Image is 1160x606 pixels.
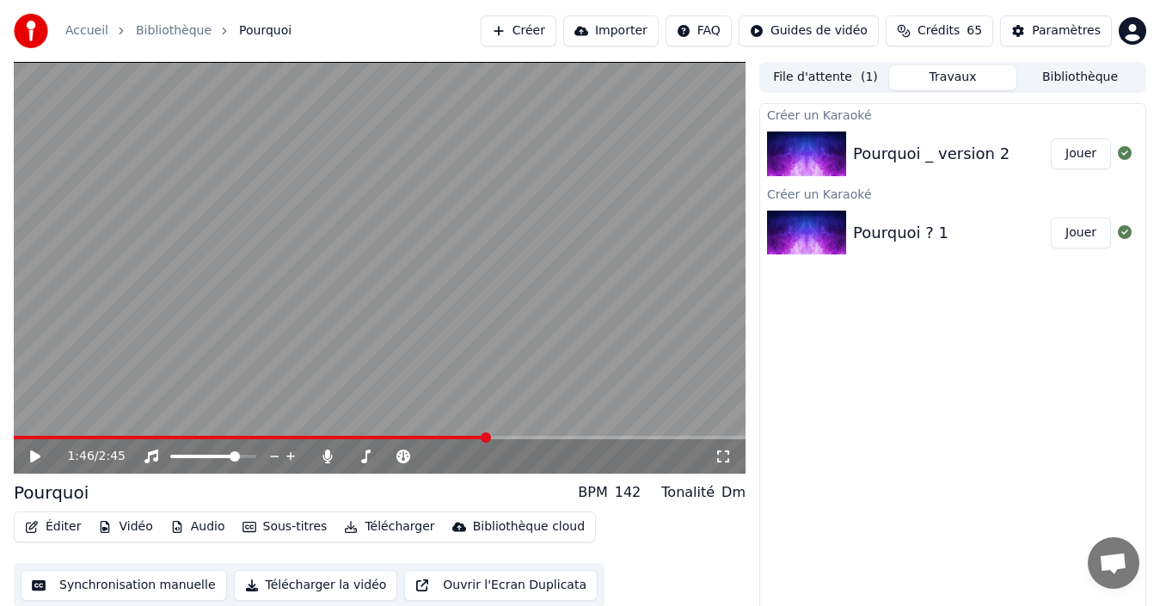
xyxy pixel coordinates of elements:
[481,15,556,46] button: Créer
[67,448,108,465] div: /
[239,22,292,40] span: Pourquoi
[65,22,108,40] a: Accueil
[918,22,960,40] span: Crédits
[563,15,659,46] button: Importer
[67,448,94,465] span: 1:46
[760,183,1145,204] div: Créer un Karaoké
[615,482,641,503] div: 142
[21,570,227,601] button: Synchronisation manuelle
[1051,217,1111,248] button: Jouer
[136,22,212,40] a: Bibliothèque
[853,142,1010,166] div: Pourquoi _ version 2
[578,482,607,503] div: BPM
[404,570,598,601] button: Ouvrir l'Ecran Duplicata
[1016,65,1144,90] button: Bibliothèque
[337,515,441,539] button: Télécharger
[236,515,334,539] button: Sous-titres
[14,481,89,505] div: Pourquoi
[666,15,732,46] button: FAQ
[721,482,746,503] div: Dm
[853,221,948,245] div: Pourquoi ? 1
[1000,15,1112,46] button: Paramètres
[739,15,879,46] button: Guides de vidéo
[1051,138,1111,169] button: Jouer
[886,15,993,46] button: Crédits65
[18,515,88,539] button: Éditer
[163,515,232,539] button: Audio
[760,104,1145,125] div: Créer un Karaoké
[99,448,126,465] span: 2:45
[661,482,715,503] div: Tonalité
[861,69,878,86] span: ( 1 )
[1088,537,1139,589] div: Ouvrir le chat
[473,518,585,536] div: Bibliothèque cloud
[1032,22,1101,40] div: Paramètres
[889,65,1016,90] button: Travaux
[65,22,292,40] nav: breadcrumb
[234,570,398,601] button: Télécharger la vidéo
[762,65,889,90] button: File d'attente
[14,14,48,48] img: youka
[967,22,982,40] span: 65
[91,515,159,539] button: Vidéo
